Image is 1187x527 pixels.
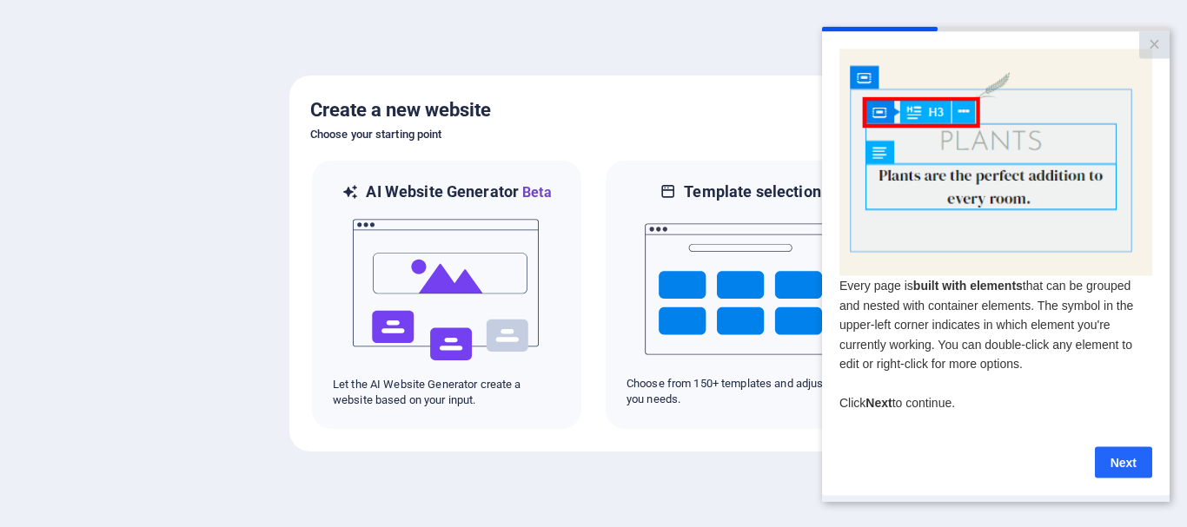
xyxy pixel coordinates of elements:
div: Template selectionChoose from 150+ templates and adjust it to you needs. [604,159,877,431]
h6: Template selection [684,181,820,202]
p: Let the AI Website Generator create a website based on your input. [333,377,560,408]
span: Every page is that can be grouped and nested with container elements. The symbol in the upper-lef... [17,252,311,344]
p: Choose from 150+ templates and adjust it to you needs. [627,376,854,407]
h6: Choose your starting point [310,124,877,145]
span: Beta [519,184,552,201]
span: to continue. [70,369,133,383]
div: AI Website GeneratorBetaaiLet the AI Website Generator create a website based on your input. [310,159,583,431]
a: Next [273,420,330,451]
span: Click [17,369,43,383]
h5: Create a new website [310,96,877,124]
img: ai [351,203,542,377]
h6: AI Website Generator [366,181,551,203]
span: Next [43,369,70,383]
strong: built with elements [91,252,201,266]
a: Close modal [317,5,348,32]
